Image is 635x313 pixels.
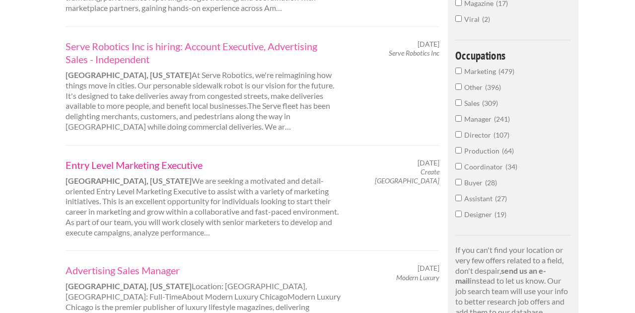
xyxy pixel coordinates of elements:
span: 64 [502,147,514,155]
input: Designer19 [455,211,462,217]
a: Advertising Sales Manager [66,264,342,277]
input: Assistant27 [455,195,462,201]
em: Serve Robotics Inc [389,49,439,57]
span: Production [464,147,502,155]
span: Director [464,131,494,139]
a: Entry Level Marketing Executive [66,158,342,171]
span: 27 [495,194,507,203]
input: Production64 [455,147,462,154]
span: [DATE] [418,158,439,167]
span: 396 [485,83,501,91]
span: Coordinator [464,162,505,171]
span: Sales [464,99,482,107]
span: Marketing [464,67,498,76]
span: 241 [494,115,510,123]
span: Assistant [464,194,495,203]
a: Serve Robotics Inc is hiring: Account Executive, Advertising Sales - Independent [66,40,342,66]
em: Modern Luxury [396,273,439,282]
div: At Serve Robotics, we're reimagining how things move in cities. Our personable sidewalk robot is ... [57,40,351,132]
span: Buyer [464,178,485,187]
span: Manager [464,115,494,123]
strong: [GEOGRAPHIC_DATA], [US_STATE] [66,281,192,291]
input: Director107 [455,131,462,138]
input: Other396 [455,83,462,90]
span: 34 [505,162,517,171]
span: 19 [494,210,506,219]
div: We are seeking a motivated and detail-oriented Entry Level Marketing Executive to assist with a v... [57,158,351,238]
input: Viral2 [455,15,462,22]
span: [DATE] [418,264,439,273]
span: Viral [464,15,482,23]
strong: send us an e-mail [455,266,546,286]
span: 309 [482,99,498,107]
span: 2 [482,15,490,23]
input: Buyer28 [455,179,462,185]
span: 107 [494,131,509,139]
h4: Occupations [455,50,571,61]
span: [DATE] [418,40,439,49]
input: Coordinator34 [455,163,462,169]
input: Manager241 [455,115,462,122]
input: Sales309 [455,99,462,106]
span: Designer [464,210,494,219]
strong: [GEOGRAPHIC_DATA], [US_STATE] [66,70,192,79]
input: Marketing479 [455,68,462,74]
strong: [GEOGRAPHIC_DATA], [US_STATE] [66,176,192,185]
span: Other [464,83,485,91]
span: 479 [498,67,514,76]
span: 28 [485,178,497,187]
em: Create [GEOGRAPHIC_DATA] [375,167,439,185]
